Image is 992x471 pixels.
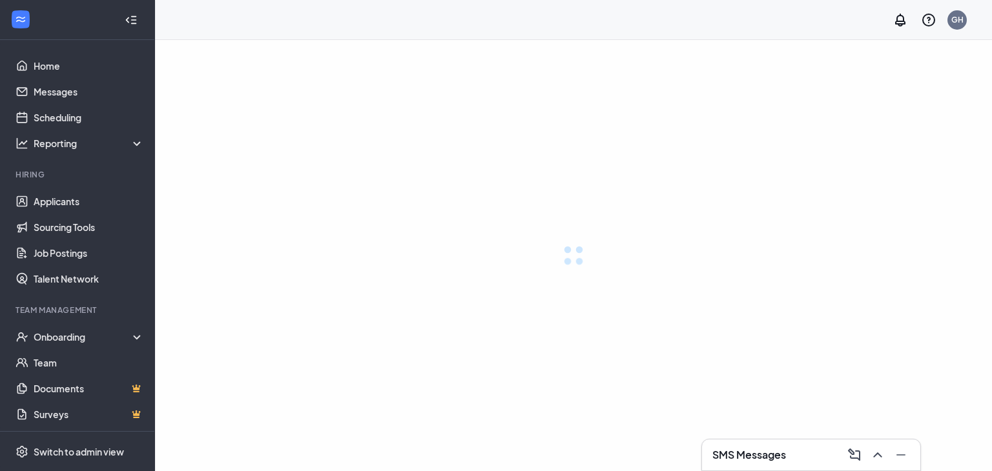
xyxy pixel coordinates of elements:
[34,240,144,266] a: Job Postings
[34,105,144,130] a: Scheduling
[34,137,145,150] div: Reporting
[15,330,28,343] svg: UserCheck
[34,188,144,214] a: Applicants
[889,445,910,465] button: Minimize
[34,214,144,240] a: Sourcing Tools
[34,376,144,401] a: DocumentsCrown
[866,445,887,465] button: ChevronUp
[843,445,863,465] button: ComposeMessage
[15,137,28,150] svg: Analysis
[34,53,144,79] a: Home
[847,447,862,463] svg: ComposeMessage
[893,12,908,28] svg: Notifications
[34,79,144,105] a: Messages
[34,350,144,376] a: Team
[15,169,141,180] div: Hiring
[15,445,28,458] svg: Settings
[14,13,27,26] svg: WorkstreamLogo
[34,266,144,292] a: Talent Network
[712,448,786,462] h3: SMS Messages
[34,401,144,427] a: SurveysCrown
[34,330,145,343] div: Onboarding
[125,14,138,26] svg: Collapse
[951,14,964,25] div: GH
[15,305,141,316] div: Team Management
[893,447,909,463] svg: Minimize
[921,12,936,28] svg: QuestionInfo
[870,447,885,463] svg: ChevronUp
[34,445,124,458] div: Switch to admin view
